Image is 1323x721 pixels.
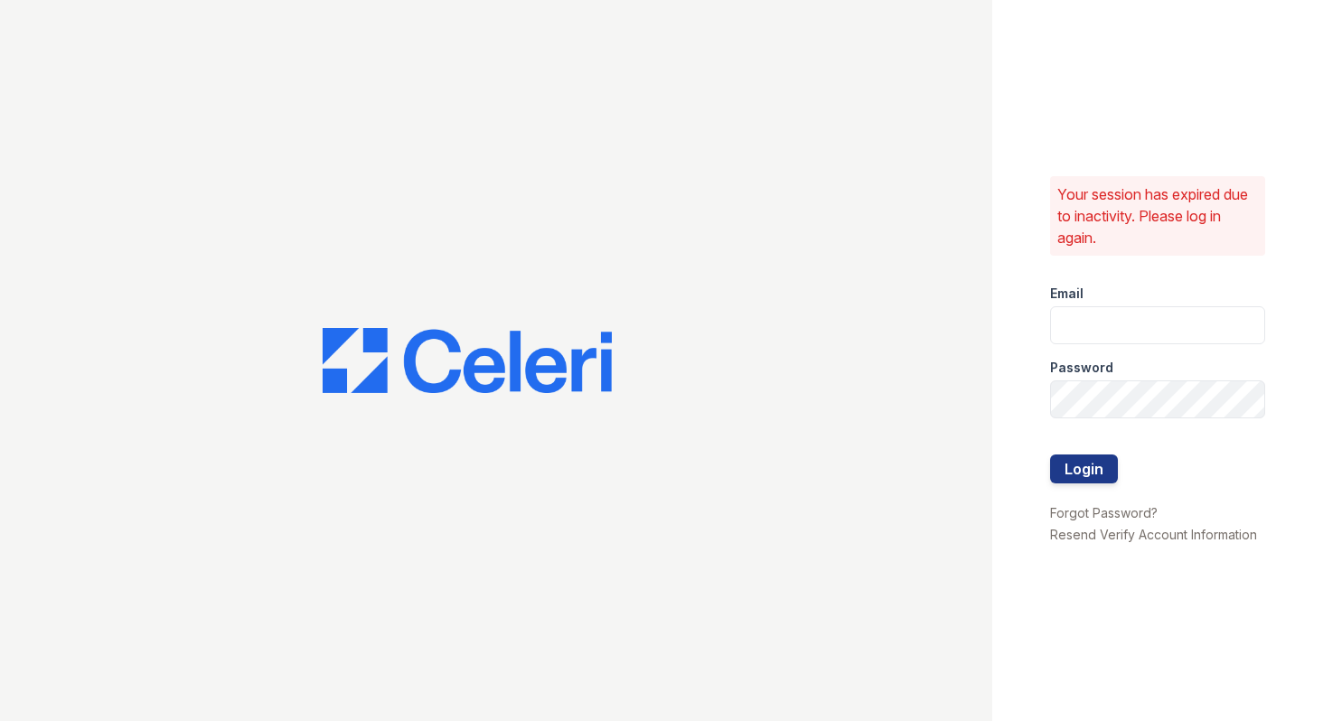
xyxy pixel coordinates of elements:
[323,328,612,393] img: CE_Logo_Blue-a8612792a0a2168367f1c8372b55b34899dd931a85d93a1a3d3e32e68fde9ad4.png
[1050,285,1084,303] label: Email
[1050,359,1113,377] label: Password
[1057,183,1258,248] p: Your session has expired due to inactivity. Please log in again.
[1050,454,1118,483] button: Login
[1050,527,1257,542] a: Resend Verify Account Information
[1050,505,1158,520] a: Forgot Password?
